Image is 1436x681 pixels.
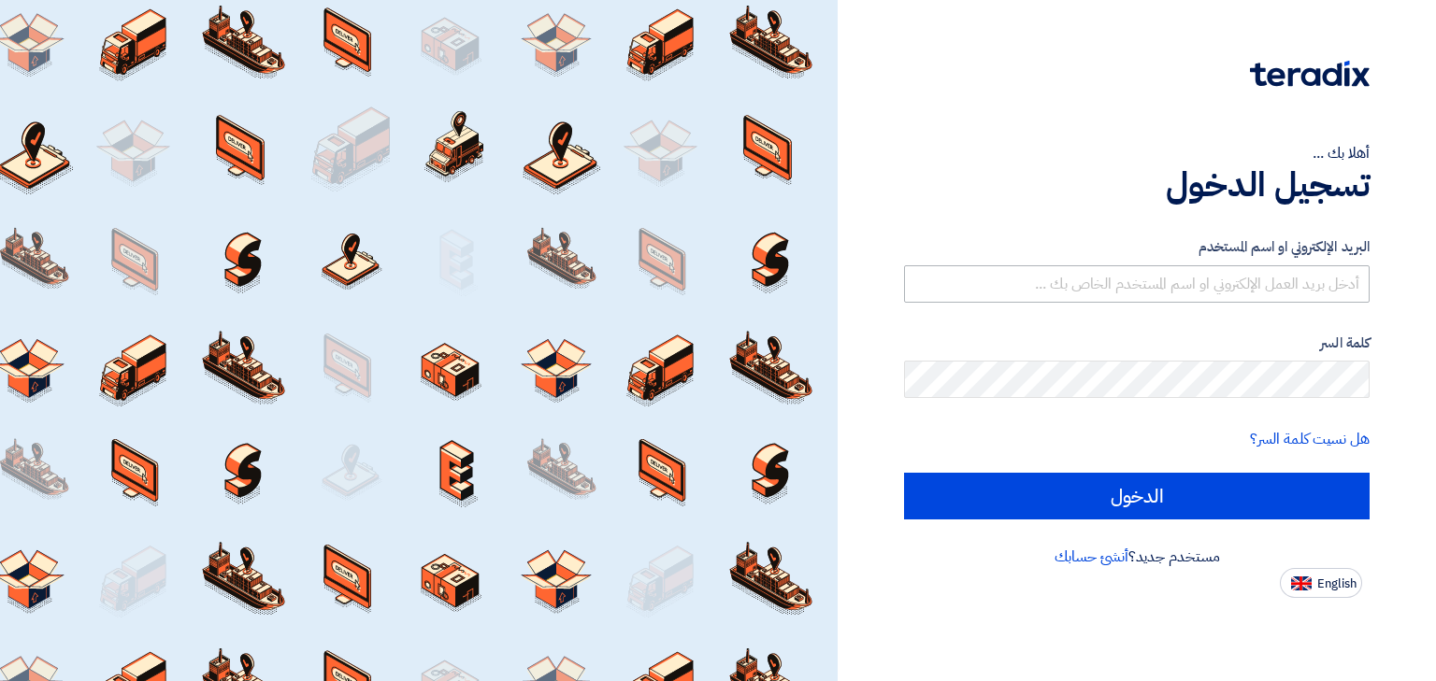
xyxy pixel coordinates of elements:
[1250,61,1370,87] img: Teradix logo
[1055,546,1128,568] a: أنشئ حسابك
[904,333,1370,354] label: كلمة السر
[904,546,1370,568] div: مستخدم جديد؟
[904,473,1370,519] input: الدخول
[904,265,1370,303] input: أدخل بريد العمل الإلكتروني او اسم المستخدم الخاص بك ...
[904,164,1370,206] h1: تسجيل الدخول
[904,236,1370,258] label: البريد الإلكتروني او اسم المستخدم
[1280,568,1362,598] button: English
[904,142,1370,164] div: أهلا بك ...
[1317,577,1357,590] span: English
[1291,576,1312,590] img: en-US.png
[1250,428,1370,450] a: هل نسيت كلمة السر؟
